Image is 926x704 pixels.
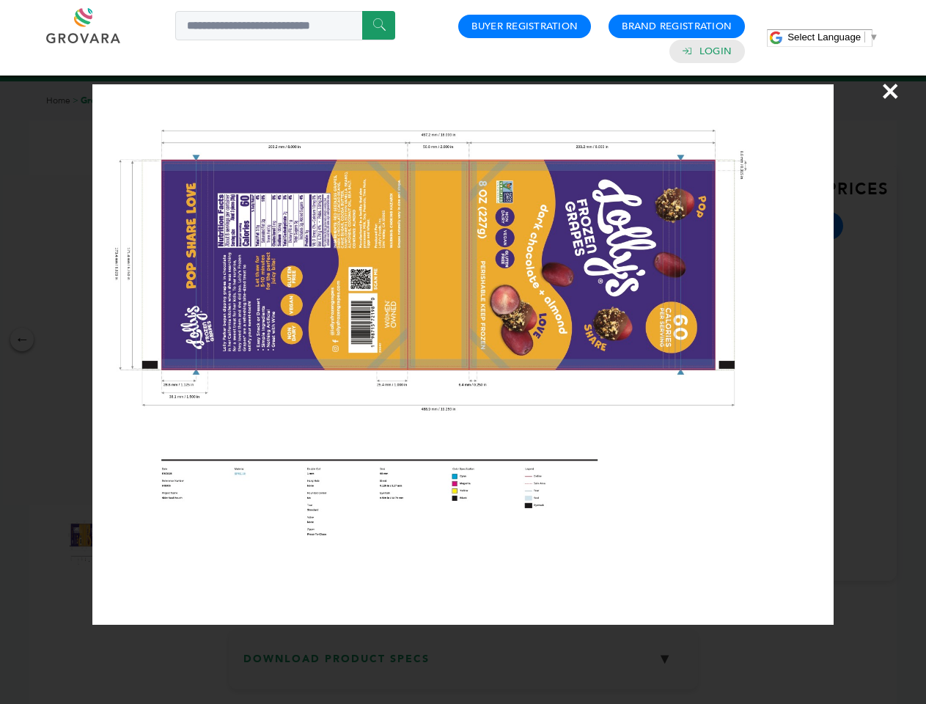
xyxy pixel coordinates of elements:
[471,20,578,33] a: Buyer Registration
[787,32,861,43] span: Select Language
[864,32,865,43] span: ​
[175,11,395,40] input: Search a product or brand...
[869,32,878,43] span: ▼
[622,20,732,33] a: Brand Registration
[92,84,833,625] img: Image Preview
[881,70,900,111] span: ×
[699,45,732,58] a: Login
[787,32,878,43] a: Select Language​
